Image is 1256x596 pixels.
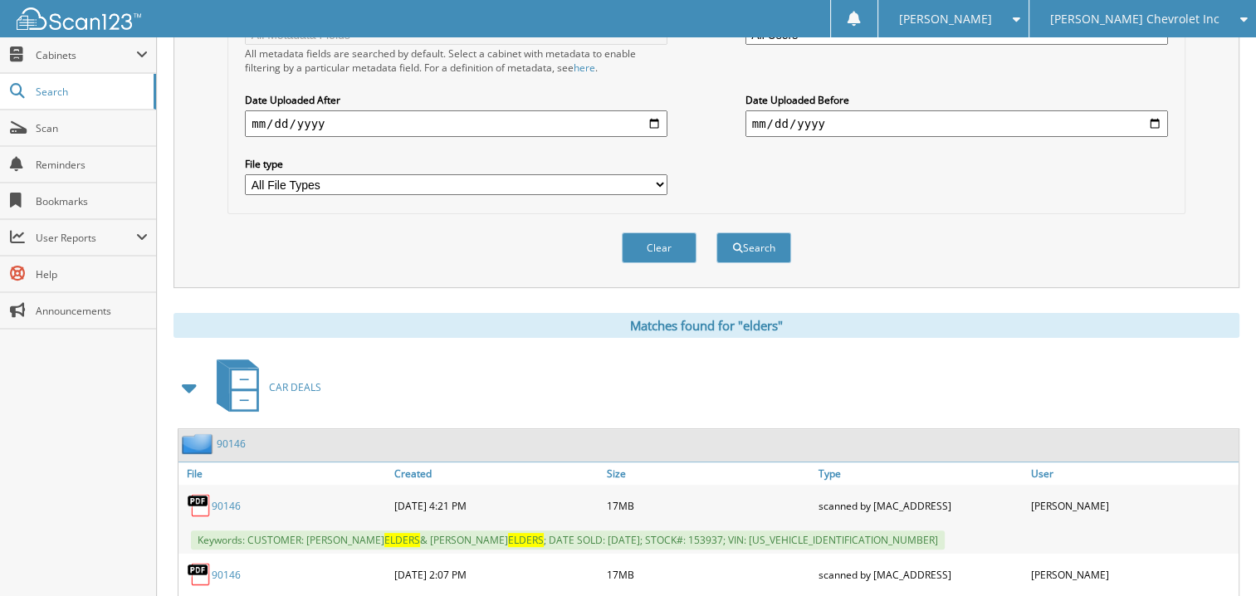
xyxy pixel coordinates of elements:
div: Matches found for "elders" [173,313,1239,338]
div: 17MB [603,558,814,591]
span: Scan [36,121,148,135]
span: ELDERS [384,533,420,547]
div: All metadata fields are searched by default. Select a cabinet with metadata to enable filtering b... [245,46,667,75]
div: scanned by [MAC_ADDRESS] [814,558,1026,591]
img: folder2.png [182,433,217,454]
a: CAR DEALS [207,354,321,420]
div: [PERSON_NAME] [1027,558,1239,591]
a: Size [603,462,814,485]
span: User Reports [36,231,136,245]
div: 17MB [603,489,814,522]
input: start [245,110,667,137]
img: scan123-logo-white.svg [17,7,141,30]
span: Cabinets [36,48,136,62]
span: CAR DEALS [269,380,321,394]
span: Keywords: CUSTOMER: [PERSON_NAME] & [PERSON_NAME] ; DATE SOLD: [DATE]; STOCK#: 153937; VIN: [US_V... [191,530,945,550]
button: Clear [622,232,696,263]
a: 90146 [212,568,241,582]
span: Bookmarks [36,194,148,208]
span: ELDERS [508,533,544,547]
span: Search [36,85,145,99]
span: Help [36,267,148,281]
a: User [1027,462,1239,485]
img: PDF.png [187,493,212,518]
label: Date Uploaded After [245,93,667,107]
a: File [178,462,390,485]
img: PDF.png [187,562,212,587]
span: Reminders [36,158,148,172]
span: [PERSON_NAME] [899,14,992,24]
button: Search [716,232,791,263]
label: File type [245,157,667,171]
a: Type [814,462,1026,485]
div: [DATE] 4:21 PM [390,489,602,522]
div: scanned by [MAC_ADDRESS] [814,489,1026,522]
a: 90146 [217,437,246,451]
span: [PERSON_NAME] Chevrolet Inc [1050,14,1219,24]
input: end [745,110,1168,137]
div: [DATE] 2:07 PM [390,558,602,591]
a: 90146 [212,499,241,513]
span: Announcements [36,304,148,318]
label: Date Uploaded Before [745,93,1168,107]
div: [PERSON_NAME] [1027,489,1239,522]
a: Created [390,462,602,485]
a: here [574,61,595,75]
